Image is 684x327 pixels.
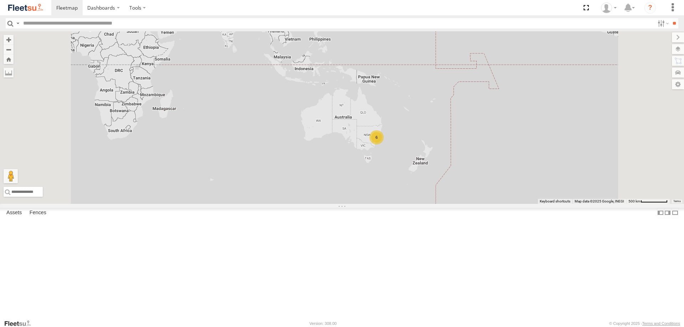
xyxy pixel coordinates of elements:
[540,199,570,204] button: Keyboard shortcuts
[657,208,664,218] label: Dock Summary Table to the Left
[7,3,44,12] img: fleetsu-logo-horizontal.svg
[598,2,619,13] div: Ken Manners
[4,44,14,54] button: Zoom out
[15,18,21,28] label: Search Query
[626,199,670,204] button: Map Scale: 500 km per 72 pixels
[26,208,50,218] label: Fences
[644,2,656,14] i: ?
[575,199,624,203] span: Map data ©2025 Google, INEGI
[664,208,671,218] label: Dock Summary Table to the Right
[609,321,680,326] div: © Copyright 2025 -
[673,200,681,203] a: Terms (opens in new tab)
[672,208,679,218] label: Hide Summary Table
[369,130,384,144] div: 6
[4,54,14,64] button: Zoom Home
[4,35,14,44] button: Zoom in
[628,199,641,203] span: 500 km
[3,208,25,218] label: Assets
[642,321,680,326] a: Terms and Conditions
[4,68,14,78] label: Measure
[310,321,337,326] div: Version: 308.00
[655,18,670,28] label: Search Filter Options
[4,169,18,183] button: Drag Pegman onto the map to open Street View
[4,320,37,327] a: Visit our Website
[672,79,684,89] label: Map Settings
